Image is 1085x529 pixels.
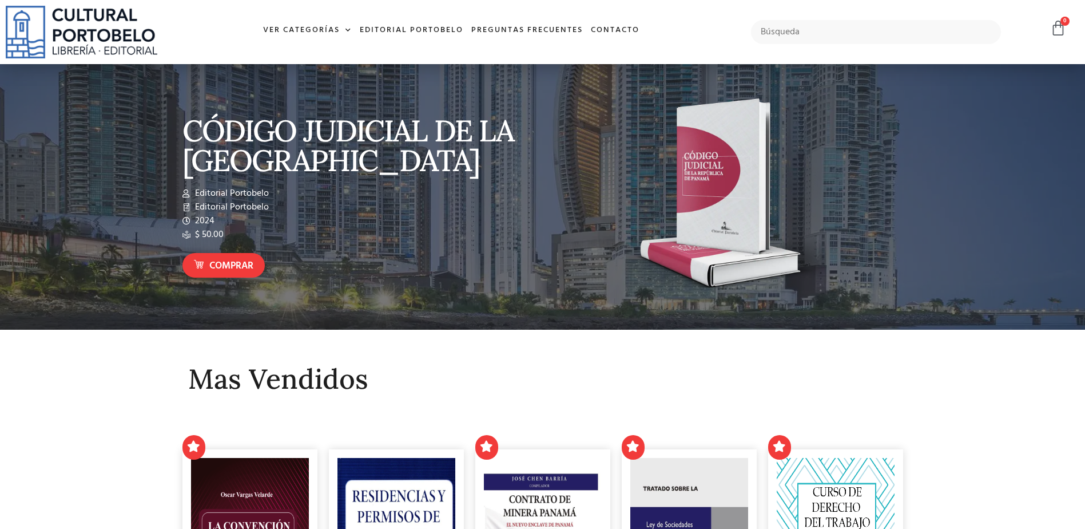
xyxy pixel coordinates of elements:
[259,18,356,43] a: Ver Categorías
[356,18,467,43] a: Editorial Portobelo
[467,18,587,43] a: Preguntas frecuentes
[1050,20,1066,37] a: 0
[188,364,897,394] h2: Mas Vendidos
[1060,17,1070,26] span: 0
[751,20,1001,44] input: Búsqueda
[182,253,265,278] a: Comprar
[209,259,253,274] span: Comprar
[192,200,269,214] span: Editorial Portobelo
[182,116,537,175] p: CÓDIGO JUDICIAL DE LA [GEOGRAPHIC_DATA]
[587,18,643,43] a: Contacto
[192,214,214,228] span: 2024
[192,228,224,242] span: $ 50.00
[192,187,269,200] span: Editorial Portobelo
